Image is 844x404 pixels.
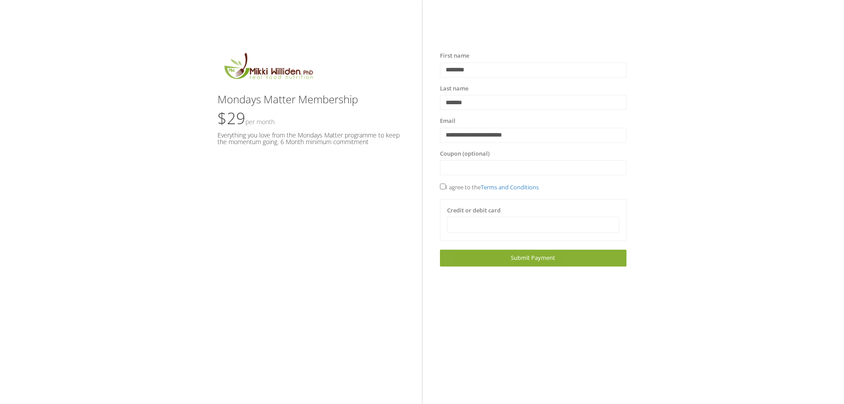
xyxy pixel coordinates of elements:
span: $29 [218,107,275,129]
a: Terms and Conditions [481,183,539,191]
span: Submit Payment [511,254,555,262]
span: I agree to the [440,183,539,191]
small: Per Month [245,118,275,126]
iframe: Secure card payment input frame [453,221,614,229]
a: Submit Payment [440,250,626,266]
label: Coupon (optional) [440,149,490,158]
label: First name [440,51,469,60]
label: Credit or debit card [447,206,501,215]
h5: Everything you love from the Mondays Matter programme to keep the momentum going. 6 Month minimum... [218,132,404,145]
label: Last name [440,84,468,93]
label: Email [440,117,455,126]
img: MikkiLogoMain.png [218,51,319,85]
h3: Mondays Matter Membership [218,94,404,105]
